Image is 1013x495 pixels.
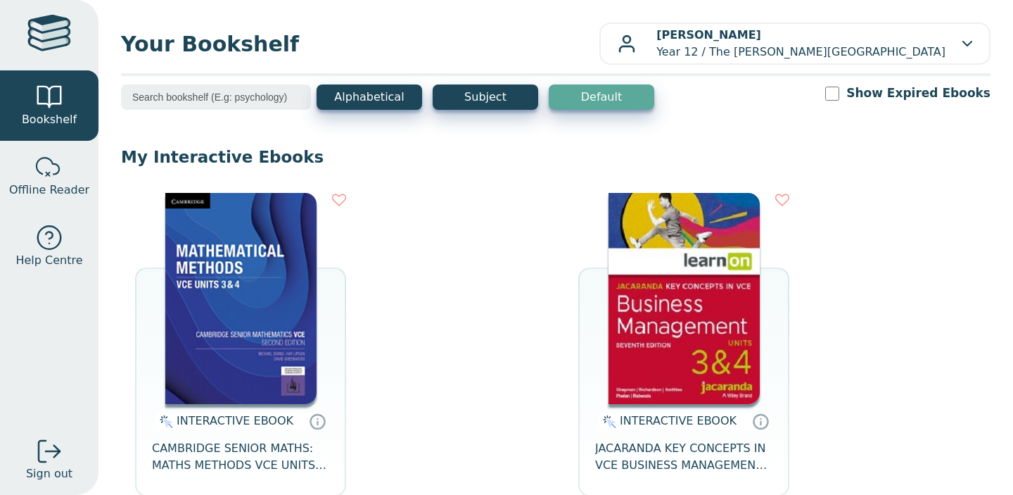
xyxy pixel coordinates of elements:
img: 1d0ca453-b32c-426a-8524-af13d4c3580c.jpg [165,193,317,404]
img: interactive.svg [155,413,173,430]
a: Interactive eBooks are accessed online via the publisher’s portal. They contain interactive resou... [752,413,769,430]
span: INTERACTIVE EBOOK [620,414,737,427]
p: Year 12 / The [PERSON_NAME][GEOGRAPHIC_DATA] [656,27,945,61]
button: Alphabetical [317,84,422,110]
span: INTERACTIVE EBOOK [177,414,293,427]
button: Default [549,84,654,110]
img: interactive.svg [599,413,616,430]
button: [PERSON_NAME]Year 12 / The [PERSON_NAME][GEOGRAPHIC_DATA] [599,23,990,65]
span: Your Bookshelf [121,28,599,60]
span: Help Centre [15,252,82,269]
span: Bookshelf [22,111,77,128]
b: [PERSON_NAME] [656,28,761,42]
p: My Interactive Ebooks [121,146,990,168]
label: Show Expired Ebooks [846,84,990,102]
input: Search bookshelf (E.g: psychology) [121,84,311,110]
a: Interactive eBooks are accessed online via the publisher’s portal. They contain interactive resou... [309,413,326,430]
button: Subject [433,84,538,110]
span: JACARANDA KEY CONCEPTS IN VCE BUSINESS MANAGEMENT UNITS 3&4 7E LEARNON [595,440,772,474]
span: Offline Reader [9,182,89,199]
span: Sign out [26,465,72,482]
span: CAMBRIDGE SENIOR MATHS: MATHS METHODS VCE UNITS 3&4 EBOOK 2E [152,440,329,474]
img: cfdd67b8-715a-4f04-bef2-4b9ce8a41cb7.jpg [609,193,760,404]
